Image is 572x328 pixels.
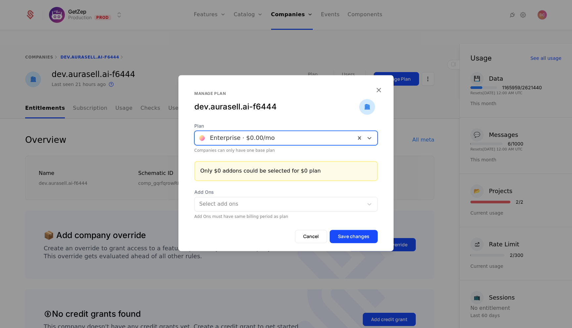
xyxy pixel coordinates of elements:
div: Manage plan [194,91,359,96]
span: Add Ons [194,189,378,195]
div: dev.aurasell.ai-f6444 [194,102,359,112]
div: Companies can only have one base plan [194,148,378,153]
div: Add Ons must have same billing period as plan [194,214,378,219]
img: dev.aurasell.ai-f6444 [359,99,375,115]
button: Cancel [295,230,327,243]
button: Save changes [330,230,378,243]
span: Plan [194,123,378,129]
div: Only $0 addons could be selected for $0 plan [200,167,372,175]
